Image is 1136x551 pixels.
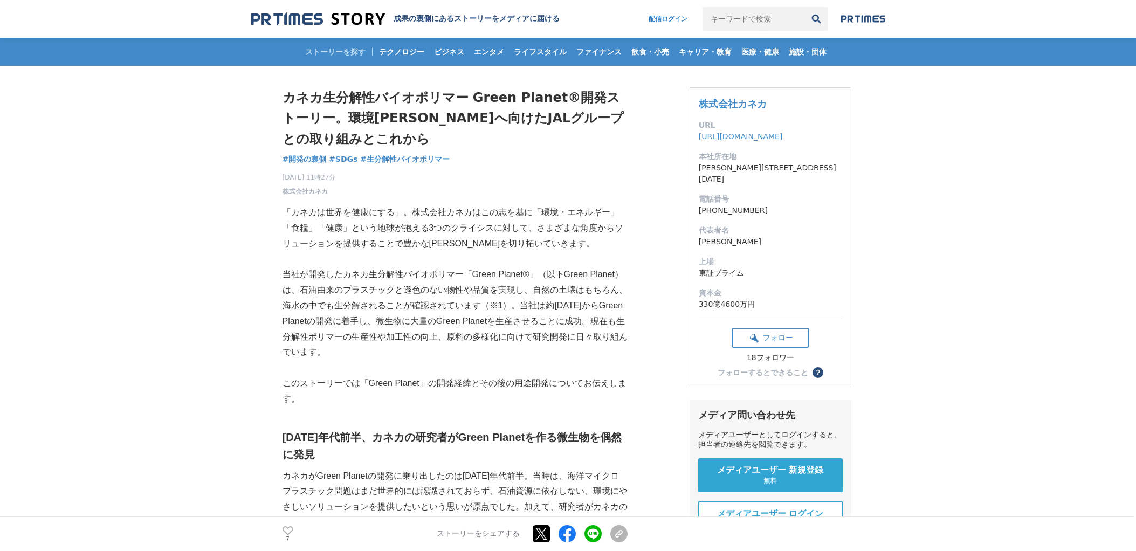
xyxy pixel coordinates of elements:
span: 飲食・小売 [627,47,673,57]
a: キャリア・教育 [674,38,736,66]
button: フォロー [732,328,809,348]
a: エンタメ [470,38,508,66]
span: 施設・団体 [784,47,831,57]
button: 検索 [804,7,828,31]
span: [DATE] 11時27分 [283,173,336,182]
span: #生分解性バイオポリマー [360,154,450,164]
span: ライフスタイル [510,47,571,57]
p: 7 [283,536,293,542]
button: ？ [813,367,823,378]
dd: [PHONE_NUMBER] [699,205,842,216]
span: #SDGs [329,154,357,164]
a: [URL][DOMAIN_NAME] [699,132,783,141]
span: キャリア・教育 [674,47,736,57]
span: テクノロジー [375,47,429,57]
dt: 本社所在地 [699,151,842,162]
a: 医療・健康 [737,38,783,66]
h2: 成果の裏側にあるストーリーをメディアに届ける [394,14,560,24]
dd: 330億4600万円 [699,299,842,310]
span: ビジネス [430,47,469,57]
a: メディアユーザー ログイン 既に登録済みの方はこちら [698,501,843,537]
a: ファイナンス [572,38,626,66]
p: 当社が開発したカネカ生分解性バイオポリマー「Green Planet®」（以下Green Planet）は、石油由来のプラスチックと遜色のない物性や品質を実現し、自然の土壌はもちろん、海水の中で... [283,267,628,360]
a: ライフスタイル [510,38,571,66]
a: #開発の裏側 [283,154,327,165]
a: #生分解性バイオポリマー [360,154,450,165]
h2: [DATE]年代前半、カネカの研究者がGreen Planetを作る微生物を偶然に発見 [283,429,628,463]
dt: 代表者名 [699,225,842,236]
dt: 上場 [699,256,842,267]
dt: 資本金 [699,287,842,299]
dd: 東証プライム [699,267,842,279]
span: #開発の裏側 [283,154,327,164]
a: 成果の裏側にあるストーリーをメディアに届ける 成果の裏側にあるストーリーをメディアに届ける [251,12,560,26]
div: メディアユーザーとしてログインすると、担当者の連絡先を閲覧できます。 [698,430,843,450]
a: メディアユーザー 新規登録 無料 [698,458,843,492]
a: テクノロジー [375,38,429,66]
dd: [PERSON_NAME] [699,236,842,247]
span: ファイナンス [572,47,626,57]
div: フォローするとできること [718,369,808,376]
input: キーワードで検索 [703,7,804,31]
a: 施設・団体 [784,38,831,66]
a: #SDGs [329,154,357,165]
span: 無料 [763,476,777,486]
a: 配信ログイン [638,7,698,31]
a: ビジネス [430,38,469,66]
span: エンタメ [470,47,508,57]
dt: 電話番号 [699,194,842,205]
dt: URL [699,120,842,131]
a: 株式会社カネカ [283,187,328,196]
img: 成果の裏側にあるストーリーをメディアに届ける [251,12,385,26]
p: ストーリーをシェアする [437,529,520,539]
span: メディアユーザー 新規登録 [717,465,824,476]
span: 医療・健康 [737,47,783,57]
img: prtimes [841,15,885,23]
p: 「カネカは世界を健康にする」。株式会社カネカはこの志を基に「環境・エネルギー」「食糧」「健康」という地球が抱える3つのクライシスに対して、さまざまな角度からソリューションを提供することで豊かな[... [283,205,628,251]
div: メディア問い合わせ先 [698,409,843,422]
dd: [PERSON_NAME][STREET_ADDRESS][DATE] [699,162,842,185]
span: メディアユーザー ログイン [717,508,824,520]
span: ？ [814,369,822,376]
p: カネカがGreen Planetの開発に乗り出したのは[DATE]年代前半。当時は、海洋マイクロプラスチック問題はまだ世界的には認識されておらず、石油資源に依存しない、環境にやさしいソリューショ... [283,469,628,546]
div: 18フォロワー [732,353,809,363]
a: 飲食・小売 [627,38,673,66]
p: このストーリーでは「Green Planet」の開発経緯とその後の用途開発についてお伝えします。 [283,376,628,407]
h1: カネカ生分解性バイオポリマー Green Planet®開発ストーリー。環境[PERSON_NAME]へ向けたJALグループとの取り組みとこれから [283,87,628,149]
a: 株式会社カネカ [699,98,767,109]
